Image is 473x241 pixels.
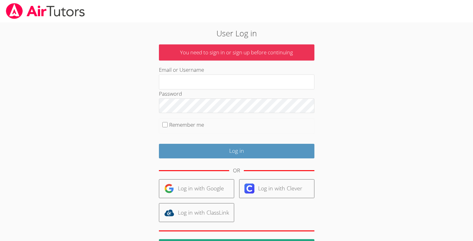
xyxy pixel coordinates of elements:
input: Log in [159,144,314,158]
a: Log in with ClassLink [159,203,234,222]
label: Email or Username [159,66,204,73]
a: Log in with Clever [239,179,314,198]
label: Remember me [169,121,204,128]
img: google-logo-50288ca7cdecda66e5e0955fdab243c47b7ad437acaf1139b6f446037453330a.svg [164,184,174,193]
a: Log in with Google [159,179,234,198]
label: Password [159,90,182,97]
h2: User Log in [109,27,364,39]
img: airtutors_banner-c4298cdbf04f3fff15de1276eac7730deb9818008684d7c2e4769d2f7ddbe033.png [5,3,86,19]
p: You need to sign in or sign up before continuing [159,44,314,61]
div: OR [233,166,240,175]
img: classlink-logo-d6bb404cc1216ec64c9a2012d9dc4662098be43eaf13dc465df04b49fa7ab582.svg [164,208,174,218]
img: clever-logo-6eab21bc6e7a338710f1a6ff85c0baf02591cd810cc4098c63d3a4b26e2feb20.svg [244,184,254,193]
